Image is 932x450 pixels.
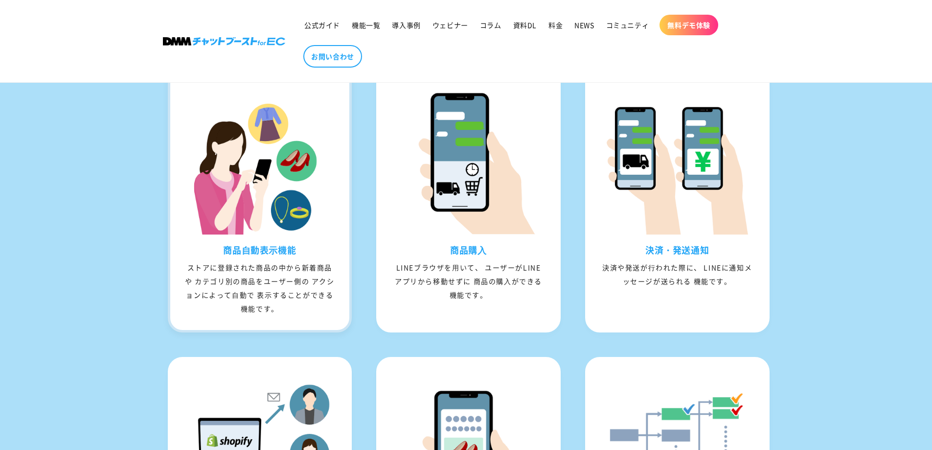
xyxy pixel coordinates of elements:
img: 決済・発送通知 [602,84,752,235]
img: 商品購⼊ [393,84,544,235]
img: 株式会社DMM Boost [163,37,285,46]
a: コラム [474,15,507,35]
span: 導入事例 [392,21,420,29]
a: コミュニティ [600,15,655,35]
img: 商品⾃動表⽰機能 [185,84,335,235]
span: お問い合わせ [311,52,354,61]
div: 決済や発送が⾏われた際に、 LINEに通知メッセージが送られる 機能です。 [588,261,767,288]
span: 料金 [548,21,563,29]
a: ウェビナー [427,15,474,35]
span: 機能一覧 [352,21,380,29]
a: 資料DL [507,15,543,35]
a: 無料デモ体験 [659,15,718,35]
span: コミュニティ [606,21,649,29]
a: 料金 [543,15,568,35]
div: ストアに登録された商品の中から新着商品や カテゴリ別の商品をユーザー側の アクションによって⾃動で 表⽰することができる機能です。 [170,261,350,315]
span: 資料DL [513,21,537,29]
h3: 商品購⼊ [379,244,558,256]
span: ウェビナー [432,21,468,29]
h3: 商品⾃動表⽰機能 [170,244,350,256]
a: お問い合わせ [303,45,362,68]
h3: 決済・発送通知 [588,244,767,256]
a: NEWS [568,15,600,35]
div: LINEブラウザを⽤いて、 ユーザーがLINEアプリから移動せずに 商品の購⼊ができる機能です。 [379,261,558,302]
span: コラム [480,21,501,29]
a: 公式ガイド [298,15,346,35]
span: 公式ガイド [304,21,340,29]
span: 無料デモ体験 [667,21,710,29]
a: 導入事例 [386,15,426,35]
span: NEWS [574,21,594,29]
a: 機能一覧 [346,15,386,35]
